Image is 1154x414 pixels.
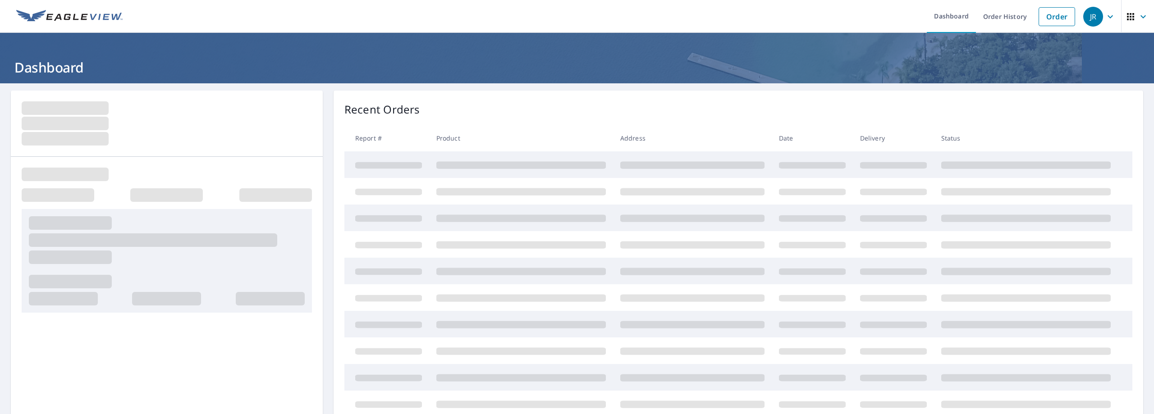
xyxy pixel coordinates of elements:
[11,58,1143,77] h1: Dashboard
[613,125,772,151] th: Address
[344,125,429,151] th: Report #
[344,101,420,118] p: Recent Orders
[853,125,934,151] th: Delivery
[1083,7,1103,27] div: JR
[1039,7,1075,26] a: Order
[772,125,853,151] th: Date
[16,10,123,23] img: EV Logo
[429,125,613,151] th: Product
[934,125,1118,151] th: Status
